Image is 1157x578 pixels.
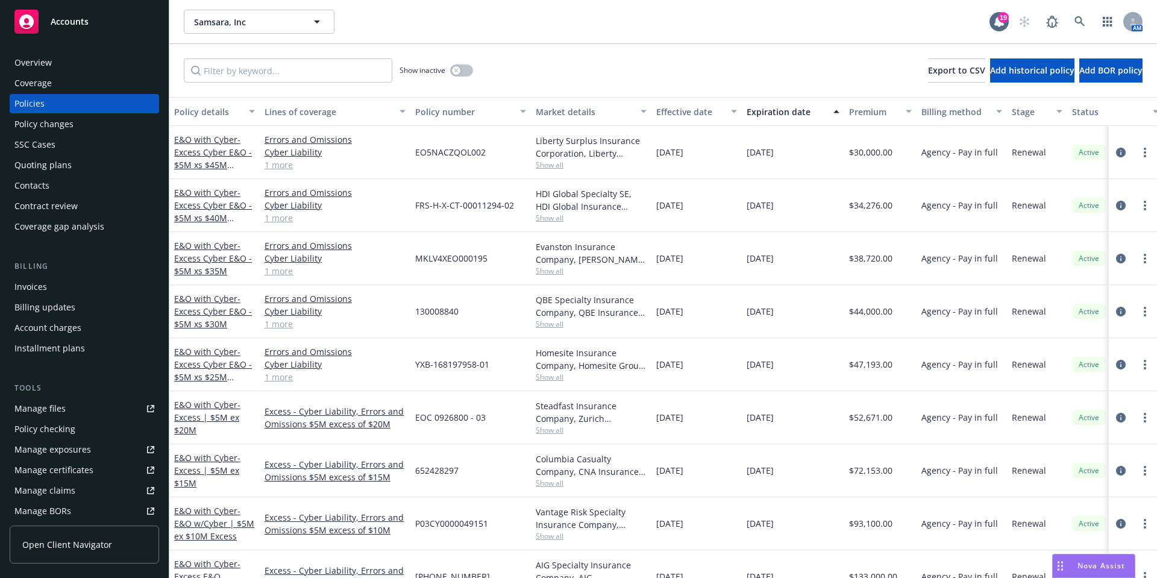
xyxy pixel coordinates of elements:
div: HDI Global Specialty SE, HDI Global Insurance Company, Falcon Risk Services [536,187,647,213]
a: Errors and Omissions [265,186,406,199]
div: Coverage gap analysis [14,217,104,236]
span: Show all [536,531,647,541]
button: Add BOR policy [1079,58,1143,83]
span: Agency - Pay in full [921,358,998,371]
a: more [1138,410,1152,425]
span: [DATE] [656,517,683,530]
span: [DATE] [656,464,683,477]
span: Active [1077,306,1101,317]
button: Policy details [169,97,260,126]
span: $34,276.00 [849,199,892,212]
a: Cyber Liability [265,146,406,159]
span: Renewal [1012,358,1046,371]
a: E&O with Cyber [174,187,252,236]
span: $44,000.00 [849,305,892,318]
a: Manage claims [10,481,159,500]
a: Policy changes [10,115,159,134]
div: Vantage Risk Specialty Insurance Company, Vantage Risk [536,506,647,531]
span: [DATE] [747,411,774,424]
div: Stage [1012,105,1049,118]
a: Excess - Cyber Liability, Errors and Omissions $5M excess of $15M [265,458,406,483]
div: QBE Specialty Insurance Company, QBE Insurance Group [536,294,647,319]
span: Show all [536,319,647,329]
div: Quoting plans [14,155,72,175]
a: circleInformation [1114,357,1128,372]
span: Manage exposures [10,440,159,459]
span: Export to CSV [928,64,985,76]
span: $30,000.00 [849,146,892,159]
a: Search [1068,10,1092,34]
span: [DATE] [747,517,774,530]
span: - Excess Cyber E&O - $5M xs $25M ([GEOGRAPHIC_DATA]) [174,346,252,408]
a: Errors and Omissions [265,133,406,146]
a: Coverage [10,74,159,93]
span: Nova Assist [1077,561,1125,571]
div: Drag to move [1053,554,1068,577]
a: circleInformation [1114,145,1128,160]
a: Invoices [10,277,159,297]
a: circleInformation [1114,304,1128,319]
a: Cyber Liability [265,305,406,318]
span: [DATE] [656,252,683,265]
span: Accounts [51,17,89,27]
a: E&O with Cyber [174,505,254,542]
span: MKLV4XEO000195 [415,252,488,265]
a: Excess - Cyber Liability, Errors and Omissions $5M excess of $20M [265,405,406,430]
a: Coverage gap analysis [10,217,159,236]
div: Effective date [656,105,724,118]
span: Active [1077,518,1101,529]
a: circleInformation [1114,517,1128,531]
div: Manage claims [14,481,75,500]
span: Renewal [1012,199,1046,212]
a: 1 more [265,212,406,224]
button: Premium [844,97,917,126]
a: Errors and Omissions [265,345,406,358]
a: more [1138,463,1152,478]
div: Lines of coverage [265,105,392,118]
a: Accounts [10,5,159,39]
a: circleInformation [1114,463,1128,478]
a: E&O with Cyber [174,346,252,408]
div: Account charges [14,318,81,338]
div: Billing [10,260,159,272]
div: Coverage [14,74,52,93]
div: Policy number [415,105,513,118]
a: Contacts [10,176,159,195]
span: Active [1077,147,1101,158]
span: $38,720.00 [849,252,892,265]
span: Agency - Pay in full [921,517,998,530]
a: Switch app [1096,10,1120,34]
span: Add BOR policy [1079,64,1143,76]
a: 1 more [265,159,406,171]
div: Premium [849,105,898,118]
span: $47,193.00 [849,358,892,371]
input: Filter by keyword... [184,58,392,83]
a: Start snowing [1012,10,1036,34]
button: Stage [1007,97,1067,126]
span: YXB-168197958-01 [415,358,489,371]
span: 130008840 [415,305,459,318]
span: FRS-H-X-CT-00011294-02 [415,199,514,212]
a: more [1138,304,1152,319]
span: $52,671.00 [849,411,892,424]
a: Errors and Omissions [265,239,406,252]
span: [DATE] [656,199,683,212]
span: [DATE] [747,464,774,477]
a: circleInformation [1114,251,1128,266]
a: Installment plans [10,339,159,358]
span: Samsara, Inc [194,16,298,28]
div: Manage BORs [14,501,71,521]
span: Renewal [1012,411,1046,424]
div: Policy checking [14,419,75,439]
a: circleInformation [1114,410,1128,425]
span: Active [1077,359,1101,370]
div: Columbia Casualty Company, CNA Insurance, CRC Group [536,453,647,478]
span: Agency - Pay in full [921,305,998,318]
span: Renewal [1012,464,1046,477]
span: [DATE] [747,146,774,159]
a: circleInformation [1114,198,1128,213]
span: Renewal [1012,517,1046,530]
a: Manage files [10,399,159,418]
a: Errors and Omissions [265,292,406,305]
span: Show all [536,213,647,223]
